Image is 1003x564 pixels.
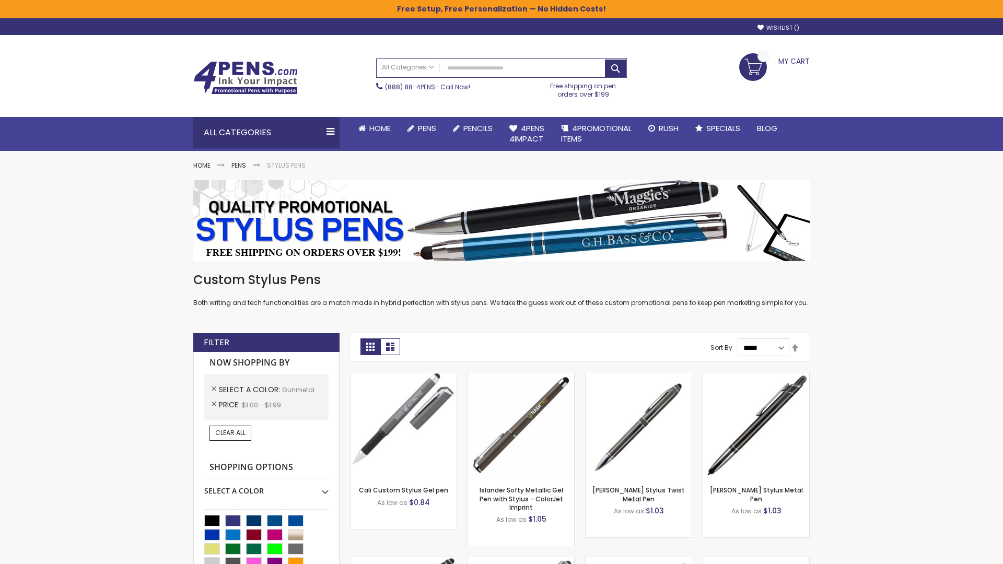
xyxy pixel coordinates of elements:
[231,161,246,170] a: Pens
[204,478,329,496] div: Select A Color
[501,117,553,151] a: 4Pens4impact
[659,123,679,134] span: Rush
[204,456,329,479] strong: Shopping Options
[350,117,399,140] a: Home
[377,59,439,76] a: All Categories
[763,506,782,516] span: $1.03
[382,63,434,72] span: All Categories
[703,372,809,381] a: Olson Stylus Metal Pen-Gunmetal
[463,123,493,134] span: Pencils
[731,507,762,515] span: As low as
[359,486,448,495] a: Cali Custom Stylus Gel pen
[468,372,574,381] a: Islander Softy Metallic Gel Pen with Stylus - ColorJet Imprint-Gunmetal
[687,117,749,140] a: Specials
[640,117,687,140] a: Rush
[586,372,692,478] img: Colter Stylus Twist Metal Pen-Gunmetal
[377,498,407,507] span: As low as
[710,486,803,503] a: [PERSON_NAME] Stylus Metal Pen
[385,83,435,91] a: (888) 88-4PENS
[219,399,242,410] span: Price
[193,272,810,288] h1: Custom Stylus Pens
[204,337,229,348] strong: Filter
[351,372,457,478] img: Cali Custom Stylus Gel pen-Gunmetal
[553,117,640,151] a: 4PROMOTIONALITEMS
[418,123,436,134] span: Pens
[193,117,340,148] div: All Categories
[614,507,644,515] span: As low as
[646,506,664,516] span: $1.03
[204,352,329,374] strong: Now Shopping by
[267,161,306,170] strong: Stylus Pens
[193,61,298,95] img: 4Pens Custom Pens and Promotional Products
[360,338,380,355] strong: Grid
[369,123,391,134] span: Home
[710,343,732,352] label: Sort By
[592,486,685,503] a: [PERSON_NAME] Stylus Twist Metal Pen
[496,515,527,524] span: As low as
[480,486,563,511] a: Islander Softy Metallic Gel Pen with Stylus - ColorJet Imprint
[749,117,786,140] a: Blog
[528,514,546,524] span: $1.05
[282,385,314,394] span: Gunmetal
[215,428,246,437] span: Clear All
[586,372,692,381] a: Colter Stylus Twist Metal Pen-Gunmetal
[561,123,632,144] span: 4PROMOTIONAL ITEMS
[509,123,544,144] span: 4Pens 4impact
[757,123,777,134] span: Blog
[385,83,470,91] span: - Call Now!
[351,372,457,381] a: Cali Custom Stylus Gel pen-Gunmetal
[540,78,627,99] div: Free shipping on pen orders over $199
[242,401,281,409] span: $1.00 - $1.99
[219,384,282,395] span: Select A Color
[703,372,809,478] img: Olson Stylus Metal Pen-Gunmetal
[409,497,430,508] span: $0.84
[757,24,799,32] a: Wishlist
[468,372,574,478] img: Islander Softy Metallic Gel Pen with Stylus - ColorJet Imprint-Gunmetal
[399,117,445,140] a: Pens
[209,426,251,440] a: Clear All
[193,180,810,261] img: Stylus Pens
[706,123,740,134] span: Specials
[445,117,501,140] a: Pencils
[193,272,810,308] div: Both writing and tech functionalities are a match made in hybrid perfection with stylus pens. We ...
[193,161,211,170] a: Home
